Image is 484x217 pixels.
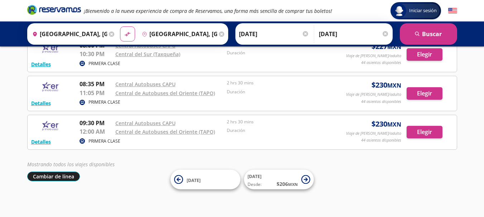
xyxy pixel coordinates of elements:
span: Iniciar sesión [406,7,440,14]
p: PRIMERA CLASE [88,60,120,67]
span: [DATE] [187,177,201,183]
p: 44 asientos disponibles [361,137,401,143]
button: Elegir [407,126,442,138]
a: Central de Autobuses del Oriente (TAPO) [115,128,215,135]
small: MXN [387,82,401,89]
a: Brand Logo [27,4,81,17]
p: Duración [227,127,335,134]
span: $ 230 [372,119,401,129]
img: RESERVAMOS [31,41,71,55]
p: 12:00 AM [80,127,112,136]
span: $ 206 [277,180,298,188]
button: Buscar [400,23,457,45]
a: Central de Autobuses del Oriente (TAPO) [115,90,215,97]
i: Brand Logo [27,4,81,15]
button: Detalles [31,99,51,107]
a: Central Autobuses CAPU [115,120,176,127]
p: 2 hrs 30 mins [227,80,335,86]
em: ¡Bienvenido a la nueva experiencia de compra de Reservamos, una forma más sencilla de comprar tus... [84,8,332,14]
span: Desde: [248,181,262,188]
p: Duración [227,50,335,56]
a: Central del Sur (Taxqueña) [115,51,180,58]
button: Elegir [407,87,442,100]
button: Detalles [31,60,51,68]
span: [DATE] [248,173,262,179]
p: 09:30 PM [80,119,112,127]
input: Buscar Destino [139,25,217,43]
p: 08:35 PM [80,80,112,88]
iframe: Messagebird Livechat Widget [442,176,477,210]
p: PRIMERA CLASE [88,99,120,105]
p: 11:05 PM [80,89,112,97]
input: Opcional [319,25,389,43]
p: Viaje de [PERSON_NAME]/adulto [346,130,401,137]
a: Central Autobuses CAPU [115,81,176,88]
p: Viaje de [PERSON_NAME]/adulto [346,92,401,98]
button: [DATE]Desde:$206MXN [244,170,314,189]
img: RESERVAMOS [31,119,71,133]
p: 2 hrs 30 mins [227,119,335,125]
button: Detalles [31,138,51,146]
a: Central Autobuses CAPU [115,42,176,49]
button: English [448,6,457,15]
p: PRIMERA CLASE [88,138,120,144]
small: MXN [387,43,401,51]
button: [DATE] [171,170,240,189]
em: Mostrando todos los viajes disponibles [27,161,115,168]
p: 44 asientos disponibles [361,60,401,66]
small: MXN [288,182,298,187]
button: Elegir [407,48,442,61]
p: Duración [227,89,335,95]
p: 10:30 PM [80,50,112,58]
input: Elegir Fecha [239,25,309,43]
small: MXN [387,120,401,128]
input: Buscar Origen [29,25,107,43]
img: RESERVAMOS [31,80,71,94]
p: Viaje de [PERSON_NAME]/adulto [346,53,401,59]
button: Cambiar de línea [27,172,80,181]
p: 44 asientos disponibles [361,99,401,105]
span: $ 230 [372,80,401,90]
